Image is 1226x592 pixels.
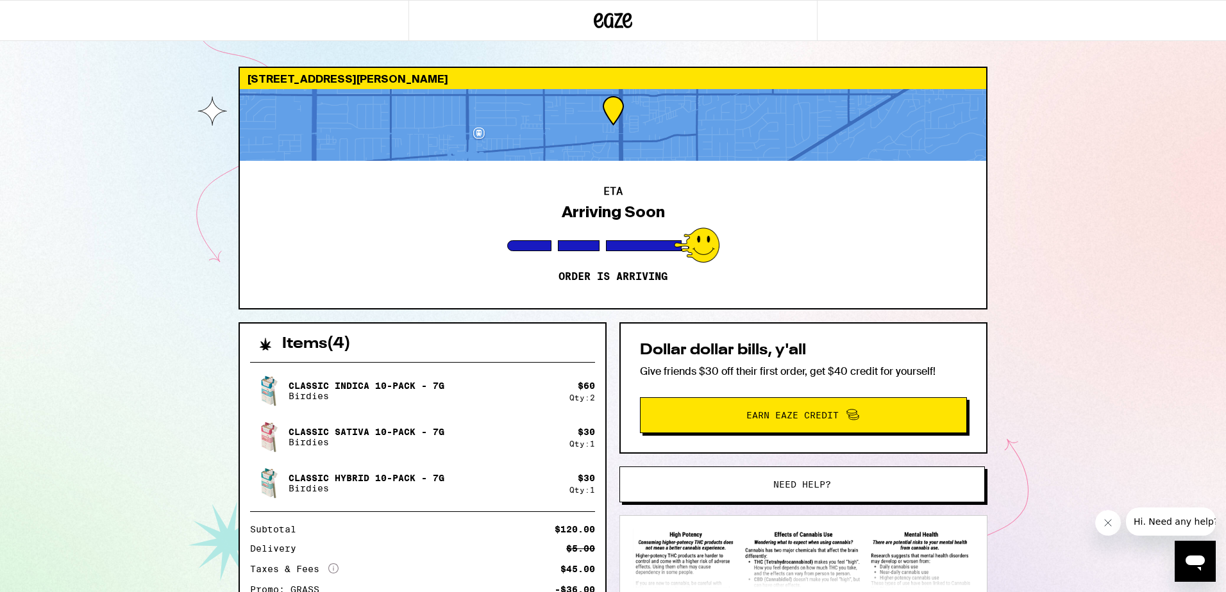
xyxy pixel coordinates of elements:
[250,373,286,409] img: Classic Indica 10-Pack - 7g
[250,525,305,534] div: Subtotal
[282,336,351,352] h2: Items ( 4 )
[640,343,967,358] h2: Dollar dollar bills, y'all
[560,564,595,573] div: $45.00
[1175,541,1216,582] iframe: Button to launch messaging window
[250,563,339,575] div: Taxes & Fees
[603,186,623,197] h2: ETA
[250,465,286,501] img: Classic Hybrid 10-Pack - 7g
[555,525,595,534] div: $120.00
[569,440,595,448] div: Qty: 1
[1126,507,1216,536] iframe: Message from company
[289,473,444,483] p: Classic Hybrid 10-Pack - 7g
[289,483,444,493] p: Birdies
[289,391,444,401] p: Birdies
[240,68,986,89] div: [STREET_ADDRESS][PERSON_NAME]
[566,544,595,553] div: $5.00
[562,203,665,221] div: Arriving Soon
[1095,510,1121,536] iframe: Close message
[8,9,92,19] span: Hi. Need any help?
[289,437,444,447] p: Birdies
[578,381,595,391] div: $ 60
[773,480,831,489] span: Need help?
[289,427,444,437] p: Classic Sativa 10-Pack - 7g
[619,466,985,502] button: Need help?
[633,529,974,588] img: SB 540 Brochure preview
[578,427,595,437] div: $ 30
[569,486,595,494] div: Qty: 1
[578,473,595,483] div: $ 30
[746,411,839,420] span: Earn Eaze Credit
[250,544,305,553] div: Delivery
[250,419,286,455] img: Classic Sativa 10-Pack - 7g
[289,381,444,391] p: Classic Indica 10-Pack - 7g
[558,270,668,283] p: Order is arriving
[640,365,967,378] p: Give friends $30 off their first order, get $40 credit for yourself!
[640,397,967,433] button: Earn Eaze Credit
[569,393,595,402] div: Qty: 2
